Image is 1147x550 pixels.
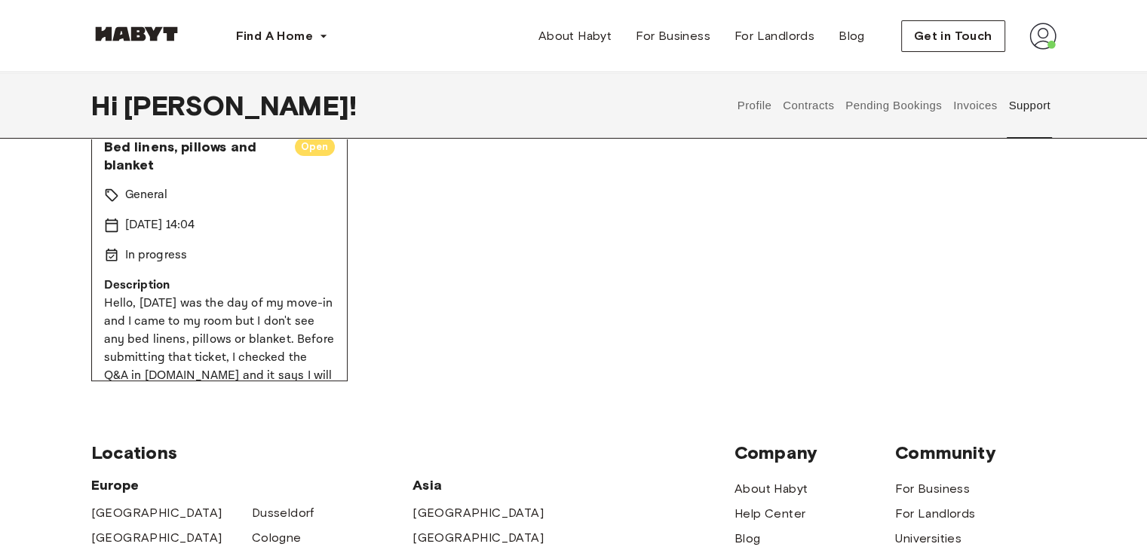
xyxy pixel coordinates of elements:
[412,529,544,547] a: [GEOGRAPHIC_DATA]
[1007,72,1053,139] button: Support
[1029,23,1057,50] img: avatar
[735,530,761,548] a: Blog
[636,27,710,45] span: For Business
[224,21,340,51] button: Find A Home
[124,90,357,121] span: [PERSON_NAME] !
[91,504,222,522] a: [GEOGRAPHIC_DATA]
[895,505,975,523] a: For Landlords
[895,442,1056,464] span: Community
[895,530,961,548] a: Universities
[951,72,998,139] button: Invoices
[412,476,573,494] span: Asia
[91,442,735,464] span: Locations
[295,139,335,154] span: Open
[104,295,335,457] p: Hello, [DATE] was the day of my move-in and I came to my room but I don't see any bed linens, pil...
[914,27,992,45] span: Get in Touch
[104,138,283,174] span: Bed linens, pillows and blanket
[731,72,1056,139] div: user profile tabs
[412,504,544,522] a: [GEOGRAPHIC_DATA]
[526,21,624,51] a: About Habyt
[125,246,188,264] p: In progress
[91,476,413,494] span: Europe
[735,72,774,139] button: Profile
[91,26,182,41] img: Habyt
[735,505,805,523] a: Help Center
[895,480,970,498] a: For Business
[252,529,302,547] a: Cologne
[781,72,836,139] button: Contracts
[125,216,195,234] p: [DATE] 14:04
[104,277,335,295] p: Description
[91,529,222,547] a: [GEOGRAPHIC_DATA]
[538,27,612,45] span: About Habyt
[844,72,944,139] button: Pending Bookings
[236,27,313,45] span: Find A Home
[901,20,1005,52] button: Get in Touch
[91,90,124,121] span: Hi
[735,442,895,464] span: Company
[827,21,877,51] a: Blog
[624,21,722,51] a: For Business
[735,27,814,45] span: For Landlords
[735,480,808,498] a: About Habyt
[839,27,865,45] span: Blog
[722,21,827,51] a: For Landlords
[125,186,168,204] p: General
[252,504,314,522] a: Dusseldorf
